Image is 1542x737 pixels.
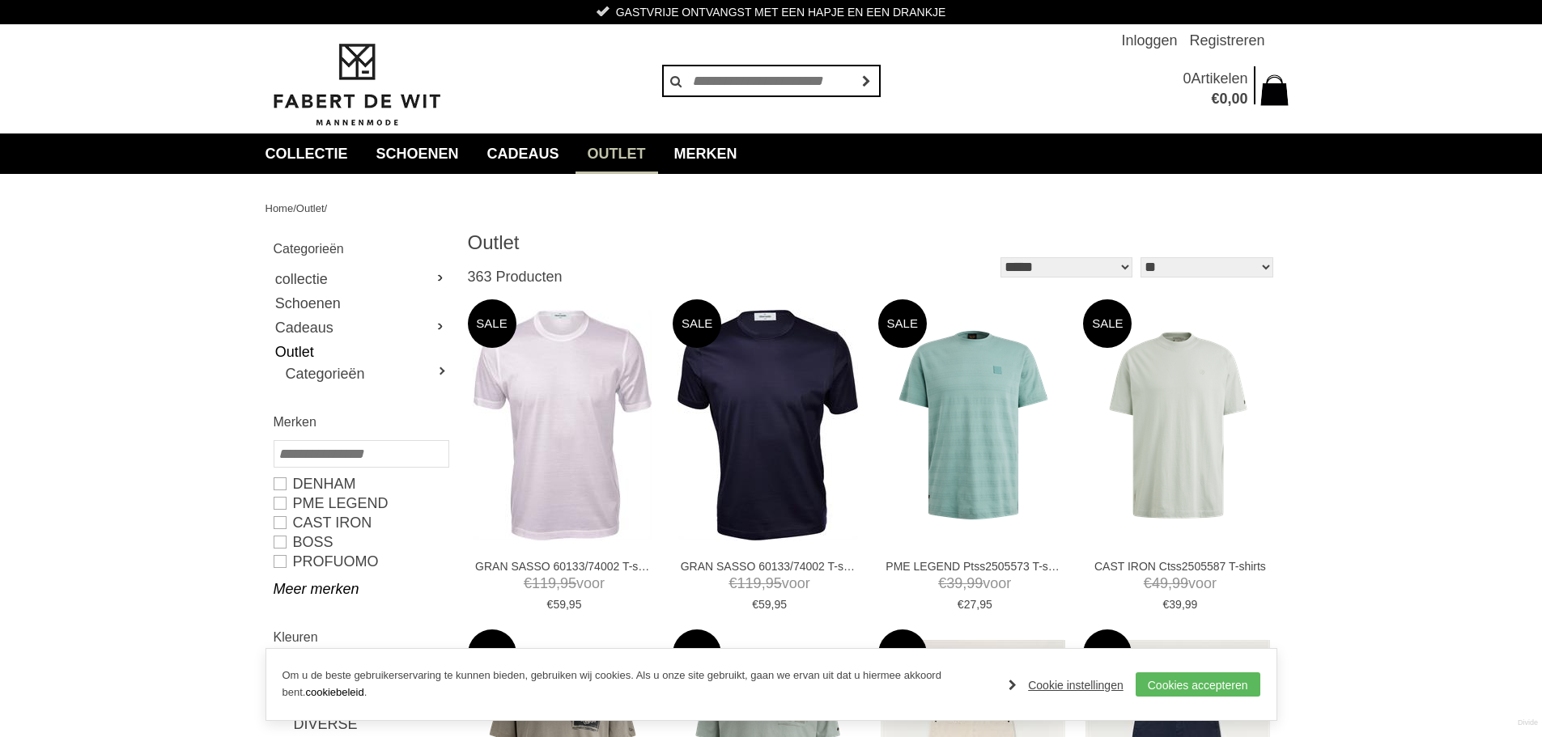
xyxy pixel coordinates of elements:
span: 99 [1185,598,1198,611]
a: PME LEGEND Ptss2505573 T-shirts [886,559,1064,574]
a: Categorieën [286,364,448,383]
h2: Merken [274,412,448,432]
a: Cookies accepteren [1136,672,1260,697]
a: Merken [662,133,750,174]
a: Cadeaus [475,133,571,174]
span: € [1211,91,1219,107]
a: Meer merken [274,579,448,599]
span: 119 [532,575,556,591]
h2: Kleuren [274,627,448,647]
span: , [1168,575,1172,591]
span: 95 [774,598,787,611]
span: / [325,202,328,214]
a: collectie [253,133,360,174]
span: , [771,598,775,611]
a: BOSS [274,532,448,552]
span: Artikelen [1191,70,1247,87]
a: DENHAM [274,474,448,493]
h1: Outlet [468,231,873,255]
span: € [729,575,737,591]
span: 27 [964,598,977,611]
span: , [976,598,979,611]
span: voor [681,574,859,594]
span: 119 [737,575,762,591]
span: 0 [1183,70,1191,87]
a: GRAN SASSO 60133/74002 T-shirts [475,559,653,574]
span: 95 [766,575,782,591]
span: € [958,598,964,611]
span: 95 [569,598,582,611]
span: € [938,575,946,591]
span: / [293,202,296,214]
span: € [547,598,554,611]
a: Registreren [1189,24,1264,57]
span: € [524,575,532,591]
a: cookiebeleid [305,686,363,698]
span: 49 [1152,575,1168,591]
a: Home [265,202,294,214]
p: Om u de beste gebruikerservaring te kunnen bieden, gebruiken wij cookies. Als u onze site gebruik... [282,667,993,701]
a: Outlet [296,202,325,214]
a: PROFUOMO [274,552,448,571]
span: 59 [553,598,566,611]
span: 0 [1219,91,1227,107]
img: CAST IRON Ctss2505587 T-shirts [1083,330,1273,520]
a: CAST IRON Ctss2505587 T-shirts [1091,559,1269,574]
a: Schoenen [274,291,448,316]
a: Inloggen [1121,24,1177,57]
span: , [556,575,560,591]
img: GRAN SASSO 60133/74002 T-shirts [473,310,652,540]
span: 95 [560,575,576,591]
span: € [752,598,758,611]
a: PME LEGEND [274,493,448,513]
img: Fabert de Wit [265,41,448,129]
img: PME LEGEND Ptss2505573 T-shirts [878,330,1068,520]
a: Outlet [274,340,448,364]
span: , [566,598,569,611]
span: 39 [1169,598,1182,611]
a: Cookie instellingen [1009,673,1124,697]
span: 99 [1172,575,1188,591]
span: 95 [979,598,992,611]
h2: Categorieën [274,239,448,259]
span: , [962,575,966,591]
a: DIVERSE [274,714,448,735]
span: , [1227,91,1231,107]
a: Divide [1518,713,1538,733]
span: 00 [1231,91,1247,107]
a: Schoenen [364,133,471,174]
a: GRAN SASSO 60133/74002 T-shirts [681,559,859,574]
span: 59 [758,598,771,611]
span: 39 [946,575,962,591]
a: Outlet [576,133,658,174]
a: collectie [274,267,448,291]
span: , [1182,598,1185,611]
span: 363 Producten [468,269,563,285]
span: € [1144,575,1152,591]
a: CAST IRON [274,513,448,532]
a: Cadeaus [274,316,448,340]
span: , [762,575,766,591]
span: 99 [966,575,983,591]
span: € [1163,598,1170,611]
span: voor [886,574,1064,594]
span: voor [1091,574,1269,594]
span: voor [475,574,653,594]
img: GRAN SASSO 60133/74002 T-shirts [678,310,858,540]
